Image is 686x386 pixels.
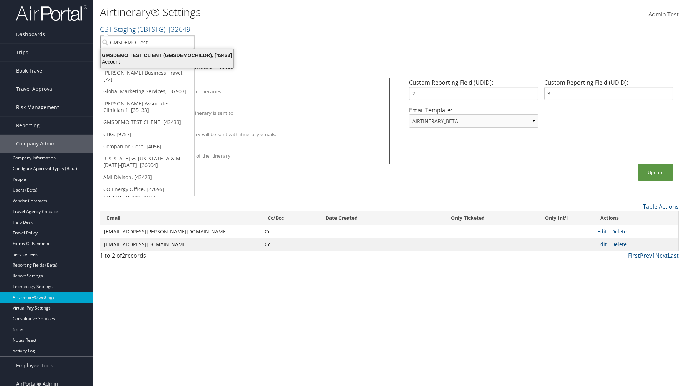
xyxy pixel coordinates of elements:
[541,78,676,106] div: Custom Reporting Field (UDID):
[648,4,679,26] a: Admin Test
[16,62,44,80] span: Book Travel
[122,252,125,259] span: 2
[16,117,40,134] span: Reporting
[261,211,319,225] th: Cc/Bcc: activate to sort column ascending
[594,211,678,225] th: Actions
[668,252,679,259] a: Last
[16,98,59,116] span: Risk Management
[611,228,627,235] a: Delete
[519,211,594,225] th: Only Int'l: activate to sort column ascending
[100,225,261,238] td: [EMAIL_ADDRESS][PERSON_NAME][DOMAIN_NAME]
[100,85,194,98] a: Global Marketing Services, [37903]
[133,103,381,109] div: Override Email
[96,59,238,65] div: Account
[638,164,673,181] button: Update
[133,131,277,138] label: A PDF version of the itinerary will be sent with itinerary emails.
[417,211,519,225] th: Only Ticketed: activate to sort column ascending
[100,171,194,183] a: AMI Divison, [43423]
[100,211,261,225] th: Email: activate to sort column ascending
[133,81,381,88] div: Client Name
[16,5,87,21] img: airportal-logo.png
[16,357,53,375] span: Employee Tools
[100,183,194,196] a: CO Energy Office, [27095]
[100,153,194,171] a: [US_STATE] vs [US_STATE] A & M [DATE]-[DATE], [36904]
[640,252,652,259] a: Prev
[100,24,193,34] a: CBT Staging
[100,5,486,20] h1: Airtinerary® Settings
[597,228,607,235] a: Edit
[100,116,194,128] a: GMSDEMO TEST CLIENT, [43433]
[100,140,194,153] a: Companion Corp, [4056]
[217,63,233,70] a: Notes
[100,251,240,263] div: 1 to 2 of records
[133,124,381,131] div: Attach PDF
[165,24,193,34] span: , [ 32649 ]
[628,252,640,259] a: First
[16,135,56,153] span: Company Admin
[100,98,194,116] a: [PERSON_NAME] Associates - Clinician 1, [35133]
[100,128,194,140] a: CHG, [9757]
[406,78,541,106] div: Custom Reporting Field (UDID):
[648,10,679,18] span: Admin Test
[594,238,678,251] td: |
[652,252,655,259] a: 1
[133,146,381,152] div: Show Survey
[16,44,28,61] span: Trips
[261,225,319,238] td: Cc
[185,63,212,70] a: Calendars
[655,252,668,259] a: Next
[16,25,45,43] span: Dashboards
[16,80,54,98] span: Travel Approval
[611,241,627,248] a: Delete
[319,211,417,225] th: Date Created: activate to sort column ascending
[96,52,238,59] div: GMSDEMO TEST CLIENT (GMSDEMOCHILDR), [43433]
[643,203,679,211] a: Table Actions
[100,238,261,251] td: [EMAIL_ADDRESS][DOMAIN_NAME]
[261,238,319,251] td: Cc
[406,106,541,133] div: Email Template:
[100,36,194,49] input: Search Accounts
[597,241,607,248] a: Edit
[138,24,165,34] span: ( CBTSTG )
[594,225,678,238] td: |
[100,67,194,85] a: [PERSON_NAME] Business Travel, [72]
